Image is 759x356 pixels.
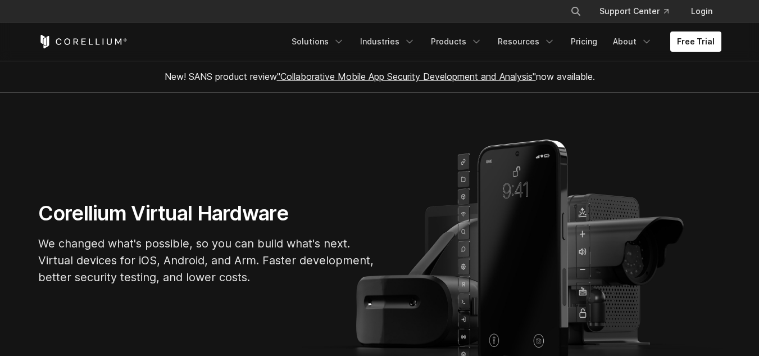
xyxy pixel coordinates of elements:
[682,1,721,21] a: Login
[38,35,128,48] a: Corellium Home
[566,1,586,21] button: Search
[277,71,536,82] a: "Collaborative Mobile App Security Development and Analysis"
[165,71,595,82] span: New! SANS product review now available.
[285,31,351,52] a: Solutions
[38,235,375,286] p: We changed what's possible, so you can build what's next. Virtual devices for iOS, Android, and A...
[564,31,604,52] a: Pricing
[491,31,562,52] a: Resources
[38,201,375,226] h1: Corellium Virtual Hardware
[590,1,678,21] a: Support Center
[606,31,659,52] a: About
[670,31,721,52] a: Free Trial
[353,31,422,52] a: Industries
[557,1,721,21] div: Navigation Menu
[424,31,489,52] a: Products
[285,31,721,52] div: Navigation Menu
